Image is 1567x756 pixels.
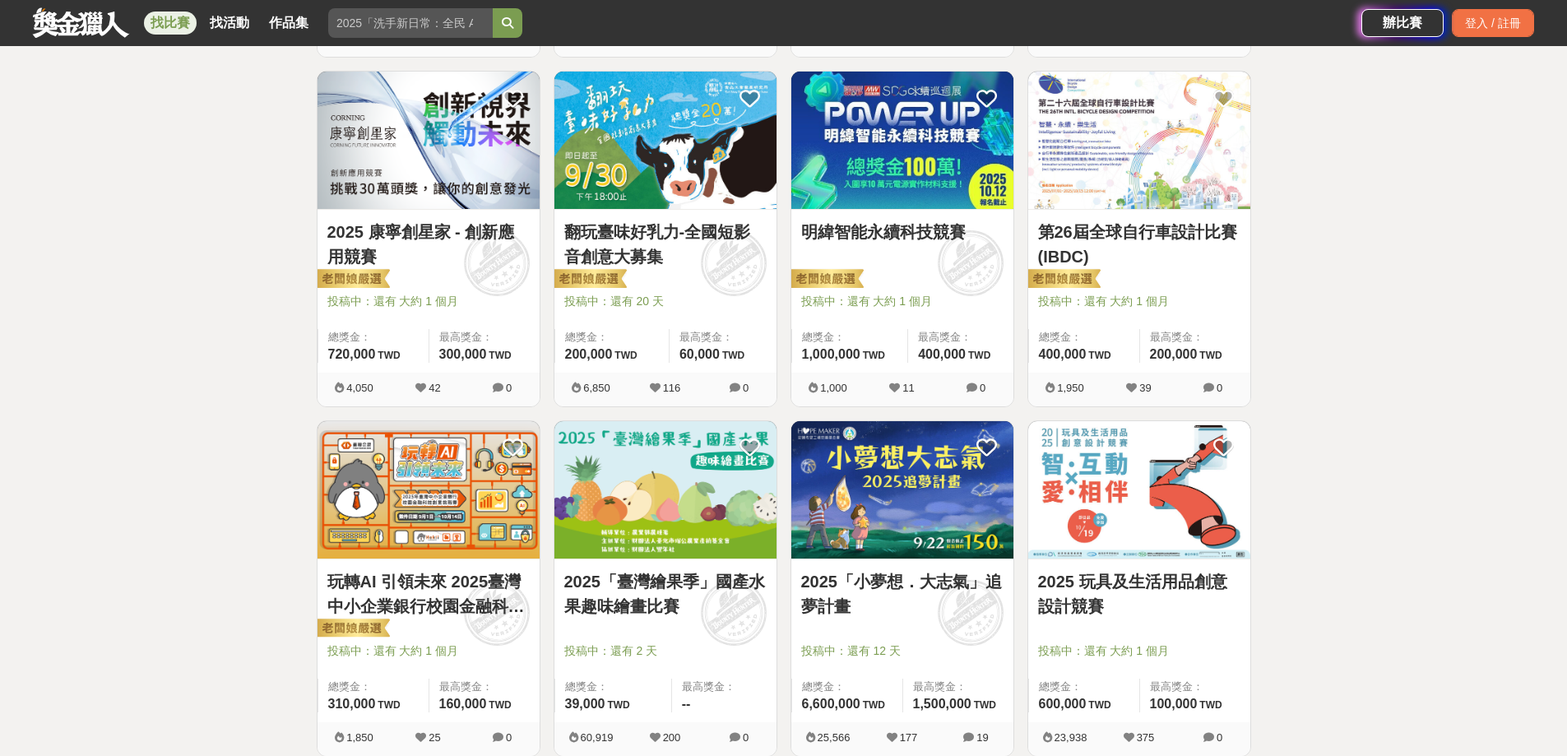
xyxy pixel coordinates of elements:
[1217,731,1222,744] span: 0
[318,72,540,209] img: Cover Image
[682,679,767,695] span: 最高獎金：
[1057,382,1084,394] span: 1,950
[564,569,767,619] a: 2025「臺灣繪果季」國產水果趣味繪畫比賽
[1039,347,1087,361] span: 400,000
[318,72,540,210] a: Cover Image
[328,329,419,346] span: 總獎金：
[791,421,1013,559] a: Cover Image
[489,350,511,361] span: TWD
[565,329,659,346] span: 總獎金：
[801,220,1004,244] a: 明緯智能永續科技競賽
[1361,9,1444,37] a: 辦比賽
[565,697,605,711] span: 39,000
[976,731,988,744] span: 19
[551,268,627,291] img: 老闆娘嚴選
[564,642,767,660] span: 投稿中：還有 2 天
[554,72,777,209] img: Cover Image
[968,350,990,361] span: TWD
[1028,421,1250,559] img: Cover Image
[144,12,197,35] a: 找比賽
[802,329,898,346] span: 總獎金：
[743,731,749,744] span: 0
[791,72,1013,210] a: Cover Image
[1139,382,1151,394] span: 39
[506,731,512,744] span: 0
[439,679,530,695] span: 最高獎金：
[913,679,1004,695] span: 最高獎金：
[974,699,996,711] span: TWD
[1088,699,1110,711] span: TWD
[429,382,440,394] span: 42
[1028,72,1250,209] img: Cover Image
[378,350,400,361] span: TWD
[328,679,419,695] span: 總獎金：
[791,72,1013,209] img: Cover Image
[581,731,614,744] span: 60,919
[378,699,400,711] span: TWD
[913,697,971,711] span: 1,500,000
[863,699,885,711] span: TWD
[554,421,777,559] a: Cover Image
[328,697,376,711] span: 310,000
[429,731,440,744] span: 25
[489,699,511,711] span: TWD
[327,642,530,660] span: 投稿中：還有 大約 1 個月
[554,72,777,210] a: Cover Image
[564,293,767,310] span: 投稿中：還有 20 天
[1150,697,1198,711] span: 100,000
[743,382,749,394] span: 0
[327,293,530,310] span: 投稿中：還有 大約 1 個月
[801,642,1004,660] span: 投稿中：還有 12 天
[902,382,914,394] span: 11
[583,382,610,394] span: 6,850
[1150,329,1240,346] span: 最高獎金：
[900,731,918,744] span: 177
[328,8,493,38] input: 2025「洗手新日常：全民 ALL IN」洗手歌全台徵選
[679,347,720,361] span: 60,000
[1039,679,1129,695] span: 總獎金：
[439,329,530,346] span: 最高獎金：
[262,12,315,35] a: 作品集
[722,350,744,361] span: TWD
[1028,72,1250,210] a: Cover Image
[554,421,777,559] img: Cover Image
[328,347,376,361] span: 720,000
[1150,679,1240,695] span: 最高獎金：
[1137,731,1155,744] span: 375
[1199,699,1222,711] span: TWD
[802,347,860,361] span: 1,000,000
[1088,350,1110,361] span: TWD
[346,382,373,394] span: 4,050
[1217,382,1222,394] span: 0
[314,268,390,291] img: 老闆娘嚴選
[439,347,487,361] span: 300,000
[1028,421,1250,559] a: Cover Image
[1039,329,1129,346] span: 總獎金：
[1199,350,1222,361] span: TWD
[564,220,767,269] a: 翻玩臺味好乳力-全國短影音創意大募集
[1055,731,1087,744] span: 23,938
[791,421,1013,559] img: Cover Image
[506,382,512,394] span: 0
[663,382,681,394] span: 116
[203,12,256,35] a: 找活動
[1038,220,1240,269] a: 第26屆全球自行車設計比賽(IBDC)
[1038,642,1240,660] span: 投稿中：還有 大約 1 個月
[565,679,661,695] span: 總獎金：
[663,731,681,744] span: 200
[818,731,851,744] span: 25,566
[1039,697,1087,711] span: 600,000
[918,329,1003,346] span: 最高獎金：
[918,347,966,361] span: 400,000
[607,699,629,711] span: TWD
[788,268,864,291] img: 老闆娘嚴選
[1038,293,1240,310] span: 投稿中：還有 大約 1 個月
[318,421,540,559] img: Cover Image
[614,350,637,361] span: TWD
[863,350,885,361] span: TWD
[682,697,691,711] span: --
[327,569,530,619] a: 玩轉AI 引領未來 2025臺灣中小企業銀行校園金融科技創意挑戰賽
[346,731,373,744] span: 1,850
[314,618,390,641] img: 老闆娘嚴選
